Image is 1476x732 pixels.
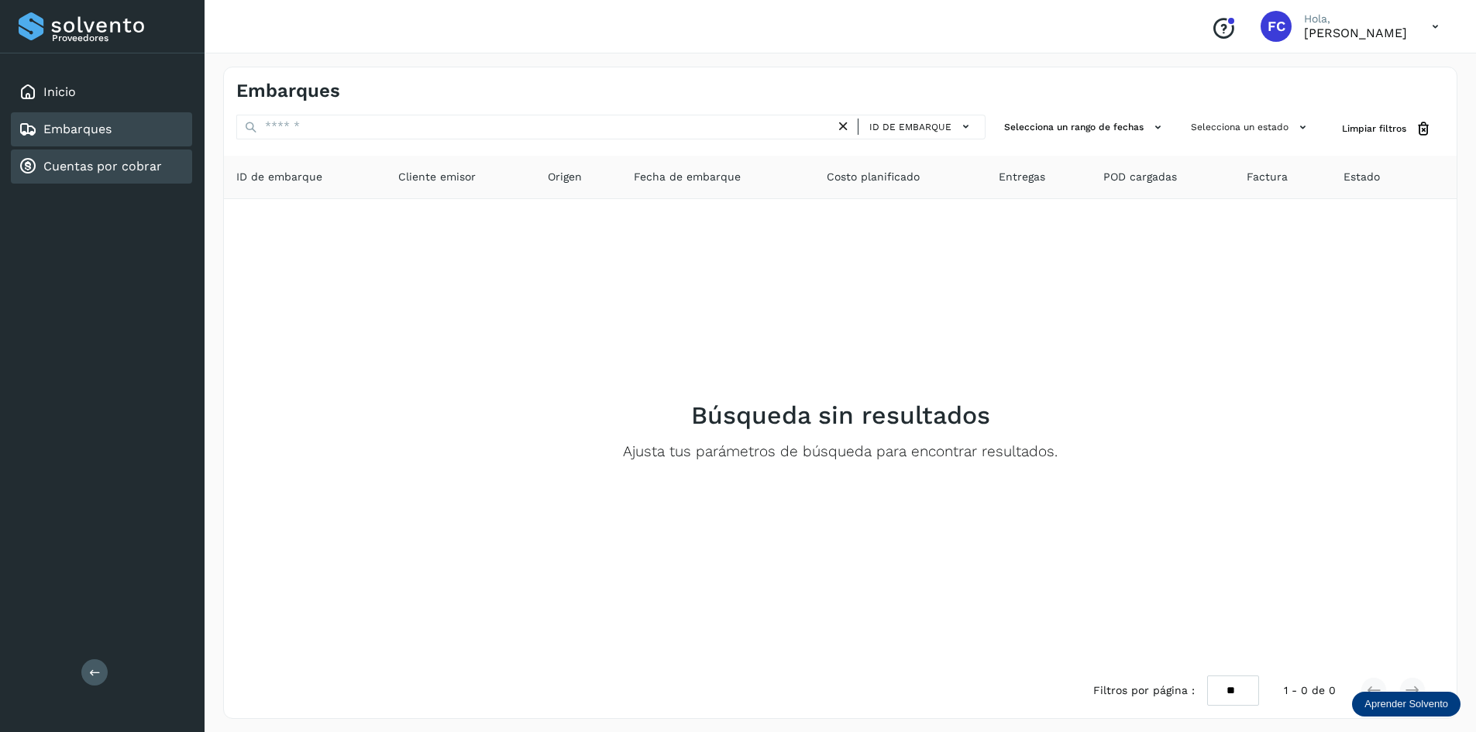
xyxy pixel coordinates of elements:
[1284,682,1336,699] span: 1 - 0 de 0
[11,149,192,184] div: Cuentas por cobrar
[1352,692,1461,717] div: Aprender Solvento
[998,115,1172,140] button: Selecciona un rango de fechas
[548,169,582,185] span: Origen
[43,122,112,136] a: Embarques
[1247,169,1288,185] span: Factura
[11,112,192,146] div: Embarques
[1342,122,1406,136] span: Limpiar filtros
[11,75,192,109] div: Inicio
[43,159,162,174] a: Cuentas por cobrar
[1330,115,1444,143] button: Limpiar filtros
[999,169,1045,185] span: Entregas
[236,80,340,102] h4: Embarques
[865,115,979,138] button: ID de embarque
[236,169,322,185] span: ID de embarque
[1103,169,1177,185] span: POD cargadas
[52,33,186,43] p: Proveedores
[691,400,990,430] h2: Búsqueda sin resultados
[623,443,1058,461] p: Ajusta tus parámetros de búsqueda para encontrar resultados.
[1364,698,1448,710] p: Aprender Solvento
[827,169,920,185] span: Costo planificado
[43,84,76,99] a: Inicio
[634,169,741,185] span: Fecha de embarque
[1344,169,1380,185] span: Estado
[1304,12,1407,26] p: Hola,
[869,120,951,134] span: ID de embarque
[398,169,476,185] span: Cliente emisor
[1185,115,1317,140] button: Selecciona un estado
[1093,682,1195,699] span: Filtros por página :
[1304,26,1407,40] p: FERNANDO CASTRO AGUILAR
